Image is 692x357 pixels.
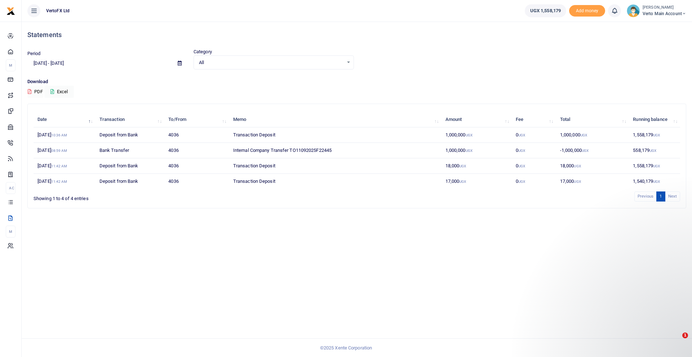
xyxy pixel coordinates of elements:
[442,127,512,143] td: 1,000,000
[653,133,660,137] small: UGX
[44,86,74,98] button: Excel
[512,143,556,158] td: 0
[442,143,512,158] td: 1,000,000
[522,4,569,17] li: Wallet ballance
[27,86,43,98] button: PDF
[643,10,686,17] span: Verto Main Account
[164,143,229,158] td: 4036
[569,5,605,17] li: Toup your wallet
[569,8,605,13] a: Add money
[229,143,442,158] td: Internal Company Transfer TO11092025F22445
[442,158,512,174] td: 18,000
[34,191,300,202] div: Showing 1 to 4 of 4 entries
[6,226,15,238] li: M
[96,174,165,189] td: Deposit from Bank
[164,158,229,174] td: 4036
[442,174,512,189] td: 17,000
[27,50,41,57] label: Period
[653,180,660,184] small: UGX
[96,143,165,158] td: Bank Transfer
[627,4,640,17] img: profile-user
[667,333,685,350] iframe: Intercom live chat
[556,158,629,174] td: 18,000
[459,180,466,184] small: UGX
[6,8,15,13] a: logo-small logo-large logo-large
[682,333,688,338] span: 1
[229,127,442,143] td: Transaction Deposit
[442,112,512,127] th: Amount: activate to sort column ascending
[96,112,165,127] th: Transaction: activate to sort column ascending
[518,133,525,137] small: UGX
[459,164,466,168] small: UGX
[518,180,525,184] small: UGX
[556,174,629,189] td: 17,000
[653,164,660,168] small: UGX
[580,133,587,137] small: UGX
[27,78,686,86] p: Download
[582,149,589,153] small: UGX
[34,174,96,189] td: [DATE]
[51,180,67,184] small: 11:42 AM
[466,133,473,137] small: UGX
[466,149,473,153] small: UGX
[518,164,525,168] small: UGX
[43,8,72,14] span: VertoFX Ltd
[51,149,67,153] small: 08:59 AM
[51,164,67,168] small: 11:42 AM
[164,127,229,143] td: 4036
[643,5,686,11] small: [PERSON_NAME]
[574,180,581,184] small: UGX
[51,133,67,137] small: 10:36 AM
[556,112,629,127] th: Total: activate to sort column ascending
[518,149,525,153] small: UGX
[96,158,165,174] td: Deposit from Bank
[27,31,686,39] h4: Statements
[530,7,561,14] span: UGX 1,558,179
[525,4,566,17] a: UGX 1,558,179
[6,182,15,194] li: Ac
[34,143,96,158] td: [DATE]
[556,127,629,143] td: 1,000,000
[629,143,680,158] td: 558,179
[199,59,343,66] span: All
[34,112,96,127] th: Date: activate to sort column descending
[512,158,556,174] td: 0
[649,149,656,153] small: UGX
[569,5,605,17] span: Add money
[34,127,96,143] td: [DATE]
[229,112,442,127] th: Memo: activate to sort column ascending
[629,127,680,143] td: 1,558,179
[229,158,442,174] td: Transaction Deposit
[556,143,629,158] td: -1,000,000
[629,158,680,174] td: 1,558,179
[6,59,15,71] li: M
[194,48,212,55] label: Category
[656,191,665,201] a: 1
[34,158,96,174] td: [DATE]
[574,164,581,168] small: UGX
[164,174,229,189] td: 4036
[164,112,229,127] th: To/From: activate to sort column ascending
[229,174,442,189] td: Transaction Deposit
[96,127,165,143] td: Deposit from Bank
[27,57,172,69] input: select period
[629,112,680,127] th: Running balance: activate to sort column ascending
[512,174,556,189] td: 0
[6,7,15,15] img: logo-small
[512,127,556,143] td: 0
[627,4,686,17] a: profile-user [PERSON_NAME] Verto Main Account
[512,112,556,127] th: Fee: activate to sort column ascending
[629,174,680,189] td: 1,540,179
